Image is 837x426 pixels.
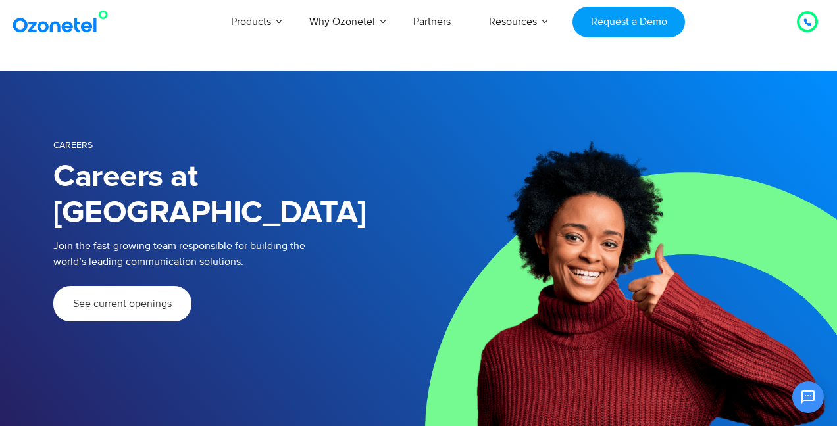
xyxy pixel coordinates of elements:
[53,139,93,151] span: Careers
[53,238,399,270] p: Join the fast-growing team responsible for building the world’s leading communication solutions.
[53,286,191,321] a: See current openings
[53,159,419,231] h1: Careers at [GEOGRAPHIC_DATA]
[572,7,685,37] a: Request a Demo
[792,381,824,413] button: Open chat
[73,298,172,309] span: See current openings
